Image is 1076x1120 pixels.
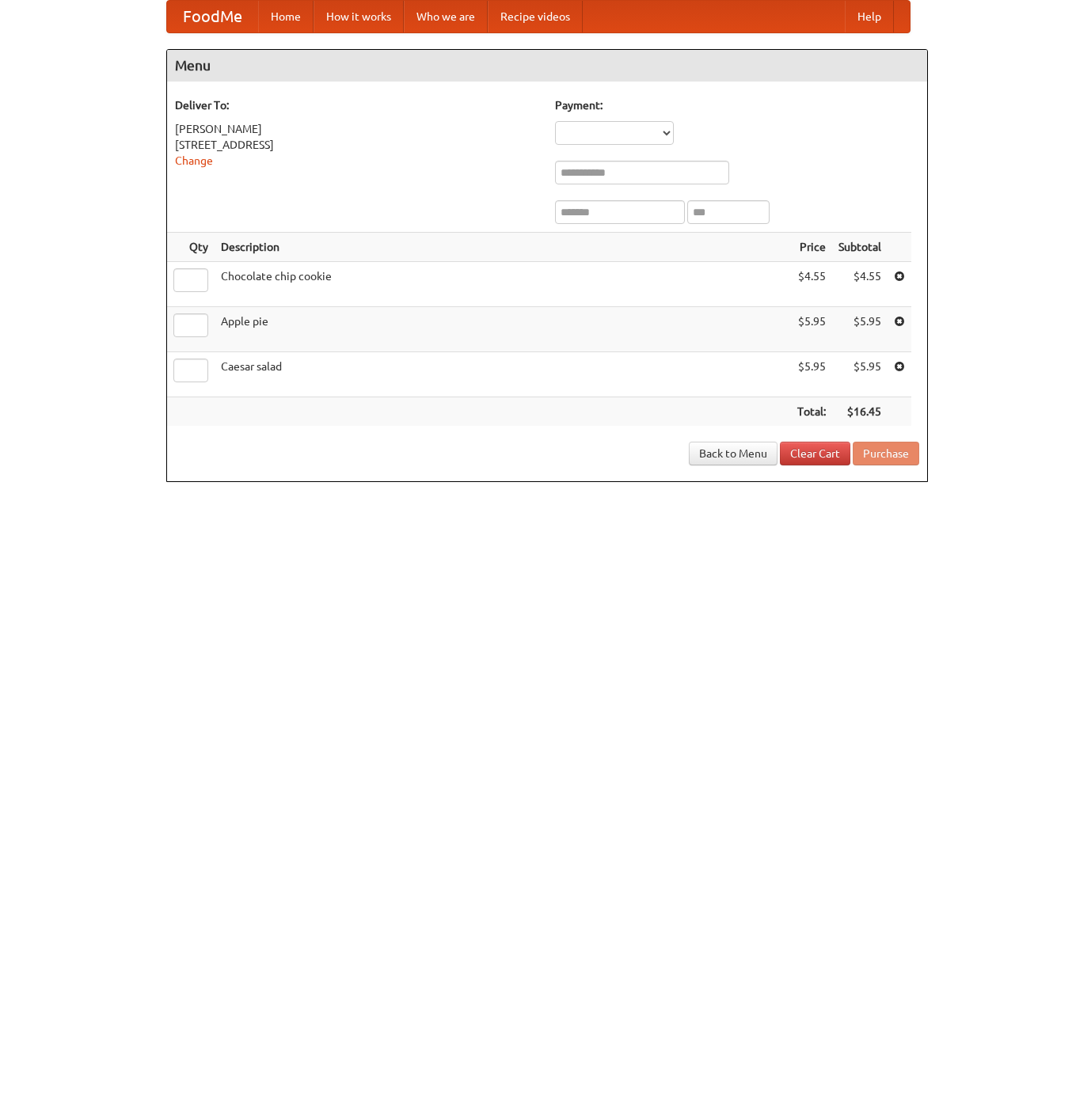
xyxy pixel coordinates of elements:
[555,97,919,113] h5: Payment:
[853,442,919,465] button: Purchase
[689,442,778,465] a: Back to Menu
[832,233,888,262] th: Subtotal
[404,1,488,32] a: Who we are
[314,1,404,32] a: How it works
[215,352,791,397] td: Caesar salad
[488,1,583,32] a: Recipe videos
[832,397,888,427] th: $16.45
[791,262,832,307] td: $4.55
[175,97,539,113] h5: Deliver To:
[167,233,215,262] th: Qty
[215,307,791,352] td: Apple pie
[791,233,832,262] th: Price
[791,307,832,352] td: $5.95
[215,262,791,307] td: Chocolate chip cookie
[791,397,832,427] th: Total:
[832,307,888,352] td: $5.95
[780,442,850,465] a: Clear Cart
[175,137,539,153] div: [STREET_ADDRESS]
[791,352,832,397] td: $5.95
[215,233,791,262] th: Description
[167,50,927,82] h4: Menu
[845,1,894,32] a: Help
[175,154,213,167] a: Change
[175,121,539,137] div: [PERSON_NAME]
[258,1,314,32] a: Home
[167,1,258,32] a: FoodMe
[832,262,888,307] td: $4.55
[832,352,888,397] td: $5.95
